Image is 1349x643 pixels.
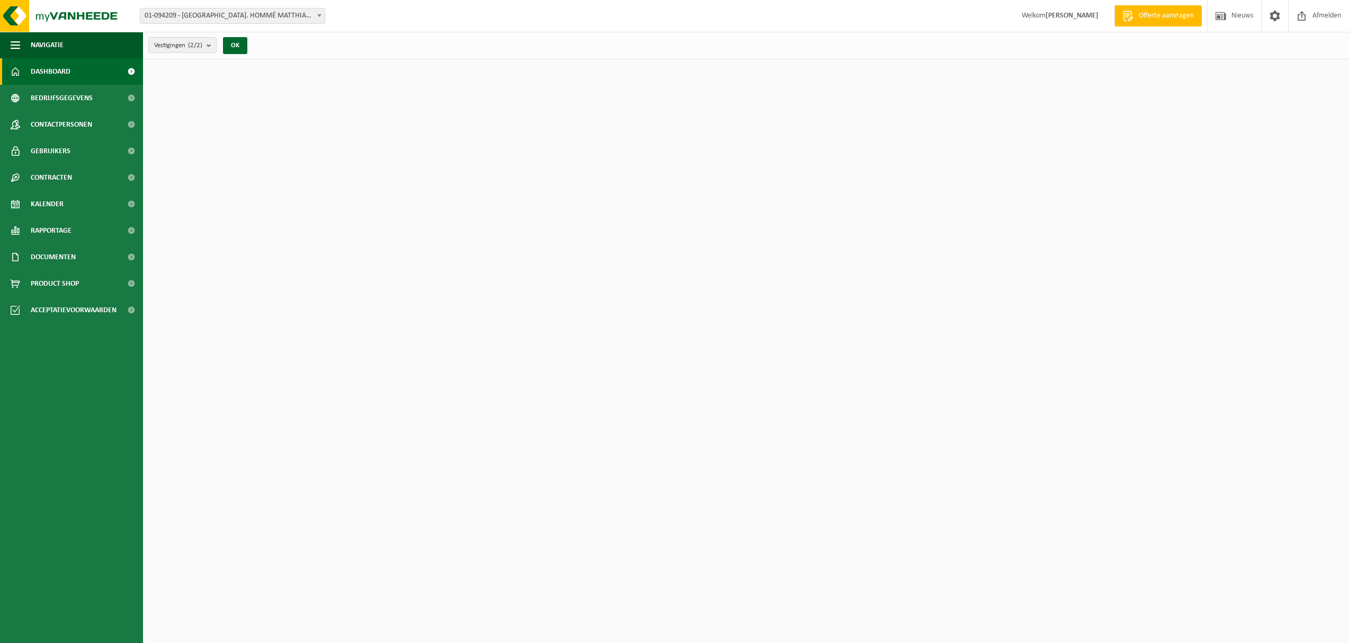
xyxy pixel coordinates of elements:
span: Offerte aanvragen [1136,11,1196,21]
span: Contracten [31,164,72,191]
span: 01-094209 - GROENVOORZ. HOMMÉ MATTHIAS - DEERLIJK [140,8,325,24]
span: Kalender [31,191,64,217]
span: Acceptatievoorwaarden [31,297,117,323]
span: Navigatie [31,32,64,58]
span: Vestigingen [154,38,202,54]
span: Bedrijfsgegevens [31,85,93,111]
span: Gebruikers [31,138,70,164]
span: Product Shop [31,270,79,297]
span: 01-094209 - GROENVOORZ. HOMMÉ MATTHIAS - DEERLIJK [140,8,325,23]
strong: [PERSON_NAME] [1046,12,1098,20]
button: Vestigingen(2/2) [148,37,217,53]
button: OK [223,37,247,54]
span: Contactpersonen [31,111,92,138]
span: Rapportage [31,217,72,244]
a: Offerte aanvragen [1114,5,1202,27]
span: Documenten [31,244,76,270]
span: Dashboard [31,58,70,85]
count: (2/2) [188,42,202,49]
